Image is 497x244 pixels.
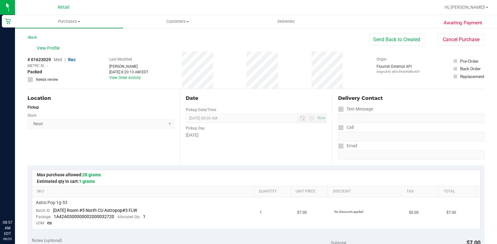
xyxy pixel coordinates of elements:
span: Hi, [PERSON_NAME]! [445,5,485,10]
label: Store [27,113,36,118]
span: Needs review [36,77,58,82]
p: 08:57 AM EDT [3,220,12,237]
a: Quantity [259,189,288,194]
inline-svg: Retail [5,18,11,24]
iframe: Resource center [6,194,25,213]
label: Pickup Date/Time [186,107,216,113]
span: $0.00 [409,210,419,216]
div: Delivery Contact [338,95,485,102]
a: Back [27,35,37,40]
span: UOM [36,221,44,225]
div: Flourish External API [376,64,420,74]
p: 08/25 [3,237,12,241]
label: Last Modified [109,56,132,62]
input: Format: (999) 999-9999 [338,132,485,141]
button: Send Back to Created [369,34,424,46]
p: Original ID: e85c59e04d8bc92f [376,69,420,74]
span: Astro Pop 1g-53 [36,200,67,206]
span: Customers [124,19,231,24]
a: Unit Price [296,189,325,194]
span: Allocated Qty [117,215,140,219]
a: Tax [406,189,436,194]
span: 28 grams [82,172,101,177]
a: Customers [123,15,232,28]
span: Rec [68,57,76,62]
input: Format: (999) 999-9999 [338,114,485,123]
span: # 01623029 [27,56,51,63]
span: Packed [27,69,42,75]
a: View Order Activity [109,76,141,80]
span: Notes (optional) [32,238,62,243]
span: View Profile [37,45,62,51]
a: Deliveries [232,15,340,28]
span: | [65,57,66,62]
div: [DATE] 8:20:13 AM EDT [109,69,148,75]
iframe: Resource center unread badge [18,193,26,201]
span: 1 grams [79,179,95,184]
div: Back Order [460,66,481,72]
span: Deliveries [269,19,303,24]
div: Pre-Order [460,58,479,64]
div: [PERSON_NAME] [109,64,148,69]
span: Purchases [15,19,123,24]
span: 1A42A0300000002000032720 [54,214,114,219]
button: Cancel Purchase [438,34,485,46]
div: Replacement [460,73,484,80]
label: Text Message [338,105,373,114]
label: Origin [376,56,386,62]
span: [DATE] Room #5 North CU Astropop#3 FLW [53,208,137,213]
span: Retail [58,5,70,10]
a: Discount [333,189,399,194]
label: Email [338,141,357,150]
span: METRC ID: [27,63,45,69]
div: [DATE] [186,132,327,139]
span: Package [36,215,51,219]
span: Med [54,57,62,62]
span: Max purchase allowed: [37,172,101,177]
div: Date [186,95,327,102]
span: $7.00 [446,210,456,216]
span: Batch ID [36,208,50,213]
a: SKU [37,189,251,194]
span: No discounts applied [334,210,363,213]
span: ea [47,220,52,225]
strong: Pickup [27,105,39,110]
span: 1 [260,210,262,216]
label: Pickup Day [186,125,205,131]
div: Location [27,95,174,102]
span: Awaiting Payment [444,19,482,27]
a: Purchases [15,15,123,28]
span: 1 [143,214,145,219]
span: Estimated qty in cart: [37,179,95,184]
label: Call [338,123,354,132]
a: Total [444,189,473,194]
span: $7.00 [297,210,307,216]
